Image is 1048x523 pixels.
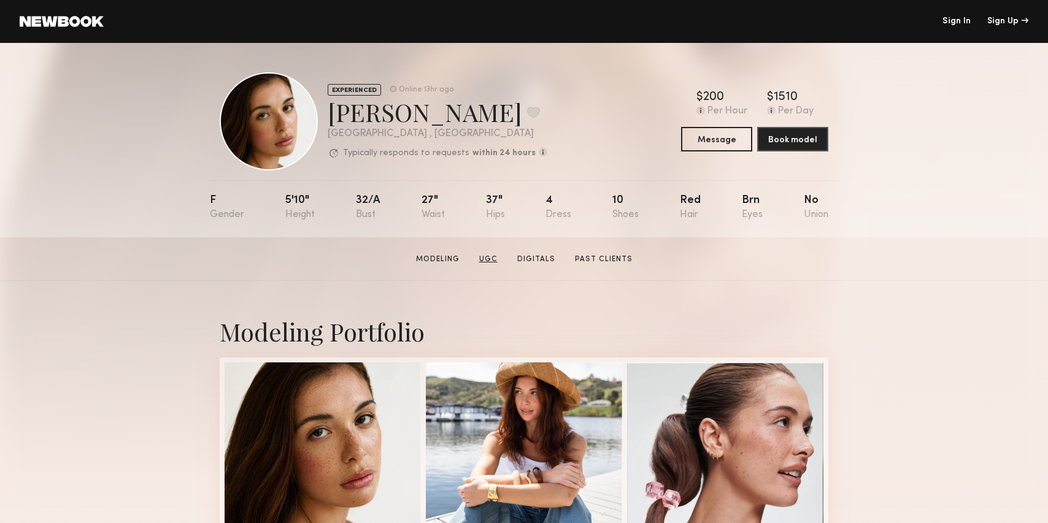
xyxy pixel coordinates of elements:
button: Message [681,127,752,151]
div: Modeling Portfolio [220,315,828,348]
div: $ [696,91,703,104]
div: 32/a [356,195,380,220]
div: $ [767,91,774,104]
p: Typically responds to requests [343,149,469,158]
b: within 24 hours [472,149,536,158]
div: 5'10" [285,195,315,220]
a: Digitals [512,254,560,265]
button: Book model [757,127,828,151]
a: Modeling [411,254,464,265]
div: Per Day [778,106,814,117]
div: 37" [486,195,505,220]
div: Brn [742,195,763,220]
div: No [804,195,828,220]
div: [GEOGRAPHIC_DATA] , [GEOGRAPHIC_DATA] [328,129,547,139]
div: 4 [545,195,571,220]
div: F [210,195,244,220]
div: 10 [612,195,639,220]
a: Sign In [942,17,971,26]
div: 27" [422,195,445,220]
a: Past Clients [570,254,638,265]
div: Sign Up [987,17,1028,26]
div: [PERSON_NAME] [328,96,547,128]
div: 200 [703,91,724,104]
div: Red [680,195,701,220]
div: Online 13hr ago [399,86,453,94]
a: UGC [474,254,503,265]
div: Per Hour [707,106,747,117]
div: EXPERIENCED [328,84,381,96]
div: 1510 [774,91,798,104]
